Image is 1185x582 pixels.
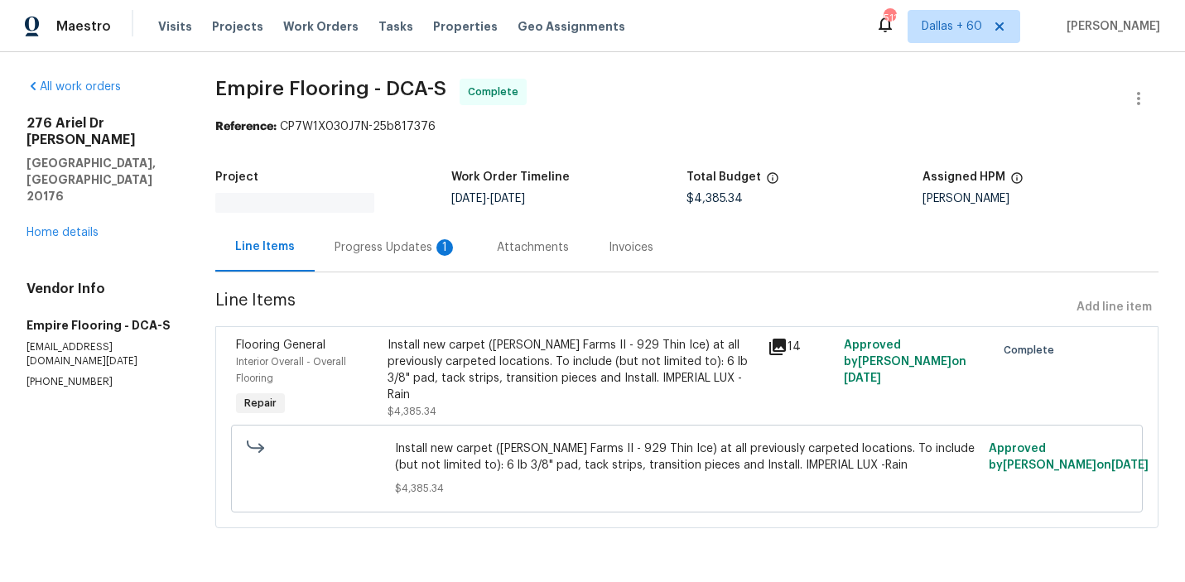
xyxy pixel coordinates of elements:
[56,18,111,35] span: Maestro
[686,193,743,204] span: $4,385.34
[884,10,895,26] div: 511
[26,155,176,204] h5: [GEOGRAPHIC_DATA], [GEOGRAPHIC_DATA] 20176
[395,480,979,497] span: $4,385.34
[26,317,176,334] h5: Empire Flooring - DCA-S
[215,118,1159,135] div: CP7W1X030J7N-25b817376
[388,406,436,416] span: $4,385.34
[686,171,761,183] h5: Total Budget
[335,239,457,256] div: Progress Updates
[26,340,176,368] p: [EMAIL_ADDRESS][DOMAIN_NAME][DATE]
[215,121,277,132] b: Reference:
[989,443,1149,471] span: Approved by [PERSON_NAME] on
[1004,342,1061,358] span: Complete
[497,239,569,256] div: Attachments
[283,18,359,35] span: Work Orders
[451,171,570,183] h5: Work Order Timeline
[436,239,453,256] div: 1
[1111,459,1149,471] span: [DATE]
[395,440,979,474] span: Install new carpet ([PERSON_NAME] Farms II - 929 Thin Ice) at all previously carpeted locations. ...
[158,18,192,35] span: Visits
[1060,18,1160,35] span: [PERSON_NAME]
[1010,171,1024,193] span: The hpm assigned to this work order.
[468,84,525,100] span: Complete
[490,193,525,204] span: [DATE]
[922,171,1005,183] h5: Assigned HPM
[388,337,758,403] div: Install new carpet ([PERSON_NAME] Farms II - 929 Thin Ice) at all previously carpeted locations. ...
[451,193,525,204] span: -
[215,292,1070,323] span: Line Items
[212,18,263,35] span: Projects
[235,238,295,255] div: Line Items
[26,81,121,93] a: All work orders
[451,193,486,204] span: [DATE]
[26,281,176,297] h4: Vendor Info
[215,79,446,99] span: Empire Flooring - DCA-S
[433,18,498,35] span: Properties
[26,227,99,238] a: Home details
[26,115,176,148] h2: 276 Ariel Dr [PERSON_NAME]
[378,21,413,32] span: Tasks
[236,357,346,383] span: Interior Overall - Overall Flooring
[238,395,283,411] span: Repair
[26,375,176,389] p: [PHONE_NUMBER]
[768,337,834,357] div: 14
[766,171,779,193] span: The total cost of line items that have been proposed by Opendoor. This sum includes line items th...
[844,339,966,384] span: Approved by [PERSON_NAME] on
[215,171,258,183] h5: Project
[922,18,982,35] span: Dallas + 60
[609,239,653,256] div: Invoices
[844,373,881,384] span: [DATE]
[236,339,325,351] span: Flooring General
[922,193,1159,204] div: [PERSON_NAME]
[518,18,625,35] span: Geo Assignments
